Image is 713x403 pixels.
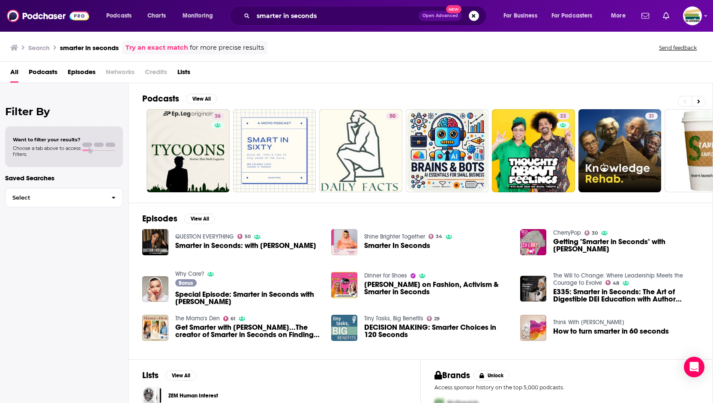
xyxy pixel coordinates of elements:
[553,238,699,253] a: Getting "Smarter in Seconds" with Blair Imani
[223,316,236,321] a: 61
[175,324,321,338] span: Get Smarter with [PERSON_NAME]...The creator of Smarter in Seconds on Finding Love, Surviving Pre...
[553,288,699,303] span: E335: Smarter in Seconds: The Art of Digestible DEI Education with Author [PERSON_NAME]
[238,6,494,26] div: Search podcasts, credits, & more...
[28,44,50,52] h3: Search
[428,234,443,239] a: 34
[419,11,462,21] button: Open AdvancedNew
[142,229,168,255] a: Smarter in Seconds: with Blair Imani
[231,317,235,321] span: 61
[106,65,135,83] span: Networks
[492,109,575,192] a: 33
[331,229,357,255] a: Smarter In Seconds
[179,281,193,286] span: Bonus
[613,281,619,285] span: 48
[253,9,419,23] input: Search podcasts, credits, & more...
[553,328,669,335] a: How to turn smarter in 60 seconds
[389,112,395,121] span: 50
[165,370,196,381] button: View All
[142,370,159,381] h2: Lists
[10,65,18,83] span: All
[211,113,224,119] a: 36
[142,93,217,104] a: PodcastsView All
[553,288,699,303] a: E335: Smarter in Seconds: The Art of Digestible DEI Education with Author Blair Imani
[683,6,702,25] img: User Profile
[100,9,143,23] button: open menu
[364,233,425,240] a: Shine Brighter Together
[553,229,581,236] a: CherryPop
[147,109,230,192] a: 36
[142,213,215,224] a: EpisodesView All
[551,10,593,22] span: For Podcasters
[184,214,215,224] button: View All
[553,319,624,326] a: Think With Rohan
[364,242,430,249] a: Smarter In Seconds
[142,315,168,341] img: Get Smarter with Blair Imani...The creator of Smarter in Seconds on Finding Love, Surviving Pregn...
[546,9,605,23] button: open menu
[6,195,105,200] span: Select
[605,9,636,23] button: open menu
[183,10,213,22] span: Monitoring
[13,145,81,157] span: Choose a tab above to access filters.
[186,94,217,104] button: View All
[7,8,89,24] img: Podchaser - Follow, Share and Rate Podcasts
[364,281,510,296] span: [PERSON_NAME] on Fashion, Activism & Smarter in Seconds
[175,291,321,305] a: Special Episode: Smarter in Seconds with Blair Imani
[497,9,548,23] button: open menu
[60,44,119,52] h3: smarter in seconds
[434,370,470,381] h2: Brands
[126,43,188,53] a: Try an exact match
[237,234,251,239] a: 50
[649,112,654,121] span: 31
[5,174,123,182] p: Saved Searches
[245,235,251,239] span: 50
[683,6,702,25] button: Show profile menu
[29,65,57,83] a: Podcasts
[331,272,357,298] img: Blair Imani on Fashion, Activism & Smarter in Seconds
[520,229,546,255] img: Getting "Smarter in Seconds" with Blair Imani
[145,65,167,83] span: Credits
[659,9,673,23] a: Show notifications dropdown
[147,10,166,22] span: Charts
[68,65,96,83] a: Episodes
[611,10,626,22] span: More
[520,276,546,302] img: E335: Smarter in Seconds: The Art of Digestible DEI Education with Author Blair Imani
[106,10,132,22] span: Podcasts
[177,9,224,23] button: open menu
[177,65,190,83] a: Lists
[175,324,321,338] a: Get Smarter with Blair Imani...The creator of Smarter in Seconds on Finding Love, Surviving Pregn...
[446,5,461,13] span: New
[175,242,316,249] span: Smarter in Seconds: with [PERSON_NAME]
[520,315,546,341] img: How to turn smarter in 60 seconds
[578,109,662,192] a: 31
[638,9,653,23] a: Show notifications dropdown
[175,270,204,278] a: Why Care?
[364,315,423,322] a: Tiny Tasks, Big Benefits
[557,113,569,119] a: 33
[683,6,702,25] span: Logged in as ExperimentPublicist
[473,370,510,381] button: Unlock
[422,14,458,18] span: Open Advanced
[592,231,598,235] span: 30
[142,213,177,224] h2: Episodes
[427,316,440,321] a: 29
[168,391,218,400] a: ZEM Human Interest
[364,324,510,338] a: DECISION MAKING: Smarter Choices in 120 Seconds
[142,370,196,381] a: ListsView All
[364,272,407,279] a: Dinner for Shoes
[142,276,168,302] img: Special Episode: Smarter in Seconds with Blair Imani
[605,280,620,285] a: 48
[656,44,699,51] button: Send feedback
[386,113,399,119] a: 50
[331,315,357,341] img: DECISION MAKING: Smarter Choices in 120 Seconds
[175,315,220,322] a: The Mama's Den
